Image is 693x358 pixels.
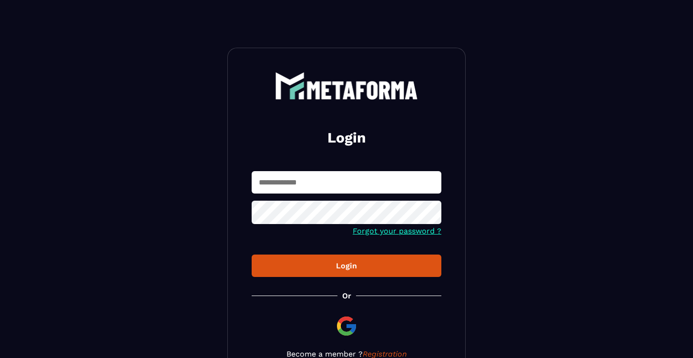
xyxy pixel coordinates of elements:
[342,291,351,300] p: Or
[252,72,441,100] a: logo
[259,261,434,270] div: Login
[353,226,441,235] a: Forgot your password ?
[335,315,358,338] img: google
[275,72,418,100] img: logo
[263,128,430,147] h2: Login
[252,255,441,277] button: Login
